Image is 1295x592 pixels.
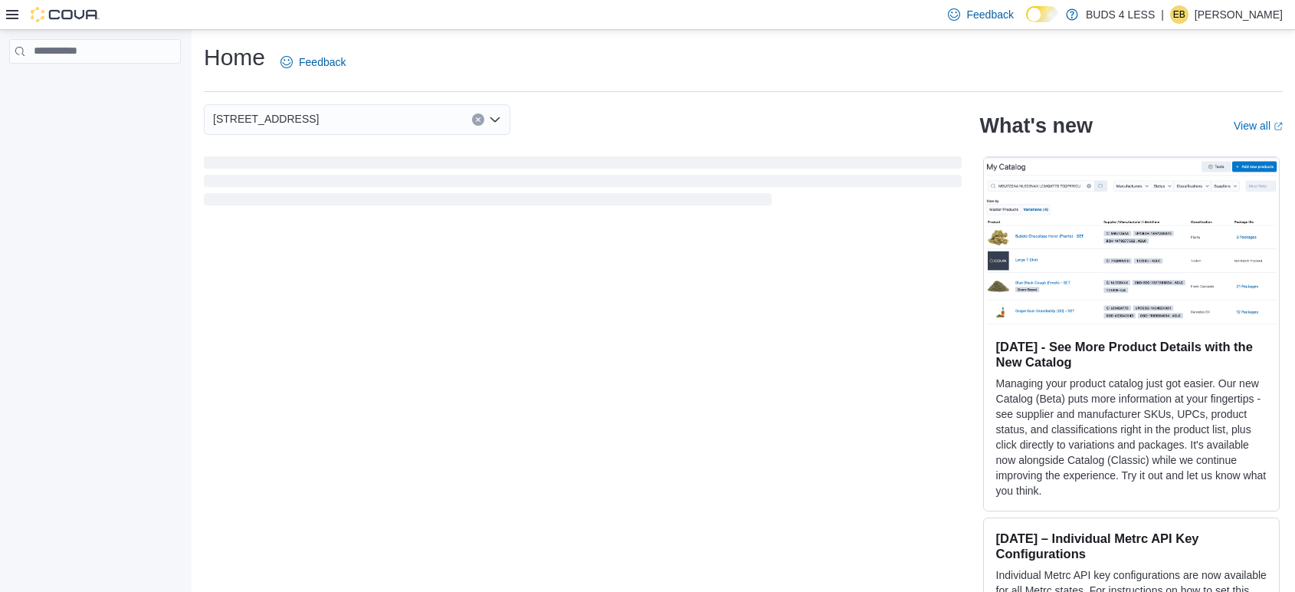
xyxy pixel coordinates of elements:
button: Clear input [472,113,484,126]
a: View allExternal link [1234,120,1283,132]
a: Feedback [274,47,352,77]
span: Feedback [966,7,1013,22]
nav: Complex example [9,67,181,104]
button: Open list of options [489,113,501,126]
p: | [1161,5,1164,24]
h3: [DATE] – Individual Metrc API Key Configurations [996,531,1267,561]
h3: [DATE] - See More Product Details with the New Catalog [996,339,1267,370]
span: Loading [204,160,962,209]
h2: What's new [980,113,1093,138]
p: Managing your product catalog just got easier. Our new Catalog (Beta) puts more information at yo... [996,376,1267,498]
div: Elisabeth Brown [1170,5,1188,24]
span: [STREET_ADDRESS] [213,110,319,128]
h1: Home [204,42,265,73]
span: Dark Mode [1026,22,1027,23]
p: [PERSON_NAME] [1195,5,1283,24]
p: BUDS 4 LESS [1086,5,1155,24]
span: Feedback [299,54,346,70]
input: Dark Mode [1026,6,1058,22]
svg: External link [1274,122,1283,131]
span: EB [1173,5,1185,24]
img: Cova [31,7,100,22]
